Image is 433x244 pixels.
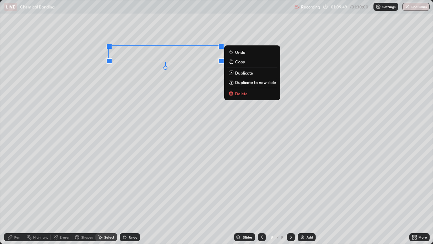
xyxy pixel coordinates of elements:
div: Undo [129,236,137,239]
p: Duplicate to new slide [235,80,276,85]
p: Recording [301,4,320,9]
div: Slides [243,236,252,239]
button: Copy [227,58,277,66]
button: Duplicate to new slide [227,78,277,86]
p: Chemical Bonding [20,4,54,9]
button: End Class [402,3,430,11]
div: Pen [14,236,20,239]
p: Delete [235,91,248,96]
div: 9 [269,235,275,239]
p: Duplicate [235,70,253,76]
div: / [277,235,279,239]
img: recording.375f2c34.svg [294,4,300,9]
div: Select [104,236,114,239]
p: LIVE [6,4,15,9]
div: 9 [280,234,284,240]
div: Highlight [33,236,48,239]
button: Duplicate [227,69,277,77]
div: Eraser [60,236,70,239]
div: Shapes [81,236,93,239]
p: Settings [382,5,395,8]
p: Undo [235,49,245,55]
button: Delete [227,89,277,98]
img: add-slide-button [300,235,305,240]
p: Copy [235,59,245,64]
img: end-class-cross [405,4,410,9]
div: More [418,236,427,239]
div: Add [306,236,313,239]
button: Undo [227,48,277,56]
img: class-settings-icons [375,4,381,9]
